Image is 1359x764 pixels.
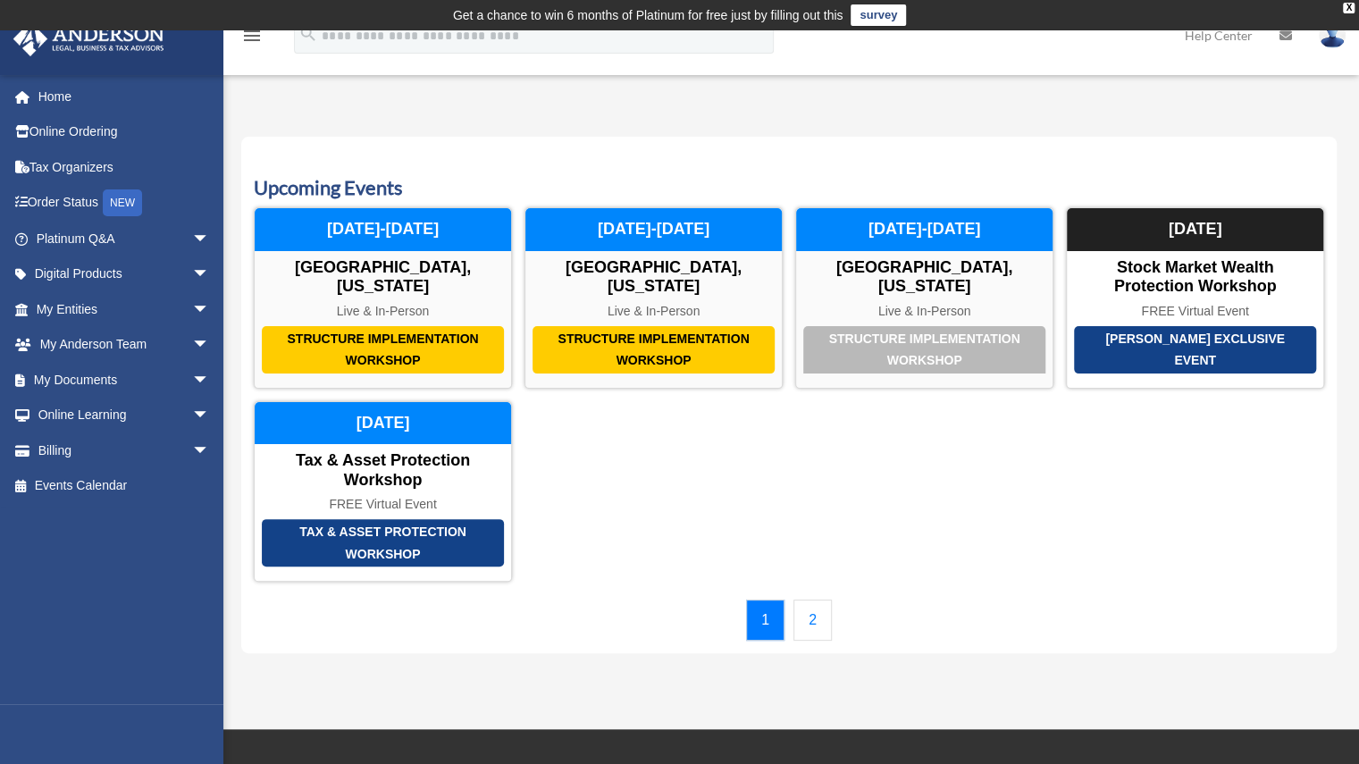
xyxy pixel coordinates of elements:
[13,327,237,363] a: My Anderson Teamarrow_drop_down
[192,362,228,399] span: arrow_drop_down
[241,31,263,46] a: menu
[255,497,511,512] div: FREE Virtual Event
[13,114,237,150] a: Online Ordering
[13,149,237,185] a: Tax Organizers
[192,256,228,293] span: arrow_drop_down
[254,174,1324,202] h3: Upcoming Events
[795,207,1053,388] a: Structure Implementation Workshop [GEOGRAPHIC_DATA], [US_STATE] Live & In-Person [DATE]-[DATE]
[1066,207,1324,388] a: [PERSON_NAME] Exclusive Event Stock Market Wealth Protection Workshop FREE Virtual Event [DATE]
[13,291,237,327] a: My Entitiesarrow_drop_down
[13,256,237,292] a: Digital Productsarrow_drop_down
[13,468,228,504] a: Events Calendar
[255,402,511,445] div: [DATE]
[192,291,228,328] span: arrow_drop_down
[255,304,511,319] div: Live & In-Person
[254,207,512,388] a: Structure Implementation Workshop [GEOGRAPHIC_DATA], [US_STATE] Live & In-Person [DATE]-[DATE]
[1343,3,1355,13] div: close
[241,25,263,46] i: menu
[1067,304,1323,319] div: FREE Virtual Event
[796,258,1053,297] div: [GEOGRAPHIC_DATA], [US_STATE]
[13,398,237,433] a: Online Learningarrow_drop_down
[1319,22,1346,48] img: User Pic
[192,398,228,434] span: arrow_drop_down
[533,326,775,374] div: Structure Implementation Workshop
[13,185,237,222] a: Order StatusNEW
[255,451,511,490] div: Tax & Asset Protection Workshop
[453,4,843,26] div: Get a chance to win 6 months of Platinum for free just by filling out this
[1074,326,1316,374] div: [PERSON_NAME] Exclusive Event
[255,208,511,251] div: [DATE]-[DATE]
[525,304,782,319] div: Live & In-Person
[262,326,504,374] div: Structure Implementation Workshop
[262,519,504,567] div: Tax & Asset Protection Workshop
[8,21,170,56] img: Anderson Advisors Platinum Portal
[525,258,782,297] div: [GEOGRAPHIC_DATA], [US_STATE]
[254,401,512,582] a: Tax & Asset Protection Workshop Tax & Asset Protection Workshop FREE Virtual Event [DATE]
[255,258,511,297] div: [GEOGRAPHIC_DATA], [US_STATE]
[192,432,228,469] span: arrow_drop_down
[192,221,228,257] span: arrow_drop_down
[796,208,1053,251] div: [DATE]-[DATE]
[803,326,1045,374] div: Structure Implementation Workshop
[13,432,237,468] a: Billingarrow_drop_down
[103,189,142,216] div: NEW
[1067,208,1323,251] div: [DATE]
[13,362,237,398] a: My Documentsarrow_drop_down
[851,4,906,26] a: survey
[525,208,782,251] div: [DATE]-[DATE]
[13,221,237,256] a: Platinum Q&Aarrow_drop_down
[1067,258,1323,297] div: Stock Market Wealth Protection Workshop
[192,327,228,364] span: arrow_drop_down
[524,207,783,388] a: Structure Implementation Workshop [GEOGRAPHIC_DATA], [US_STATE] Live & In-Person [DATE]-[DATE]
[13,79,237,114] a: Home
[746,600,784,641] a: 1
[793,600,832,641] a: 2
[298,24,318,44] i: search
[796,304,1053,319] div: Live & In-Person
